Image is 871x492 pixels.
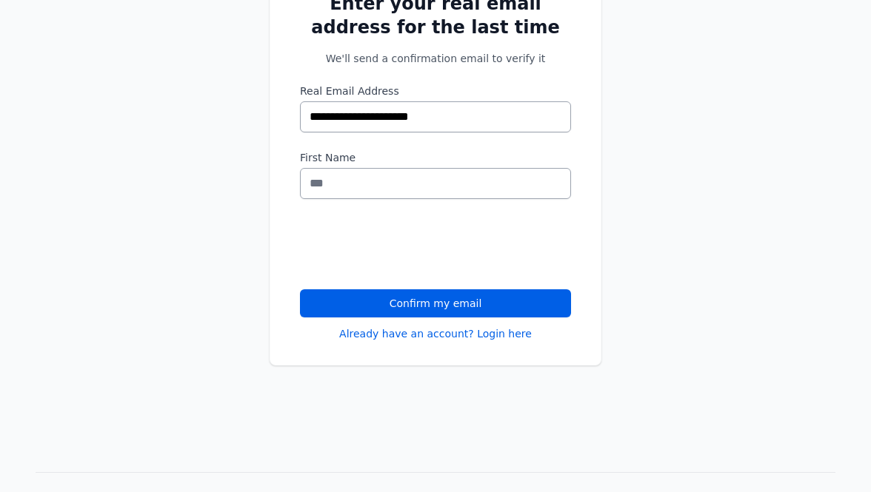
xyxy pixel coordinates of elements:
iframe: reCAPTCHA [300,217,525,274]
button: Confirm my email [300,289,571,317]
label: First Name [300,150,571,165]
label: Real Email Address [300,84,571,98]
p: We'll send a confirmation email to verify it [300,51,571,66]
a: Already have an account? Login here [339,326,532,341]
